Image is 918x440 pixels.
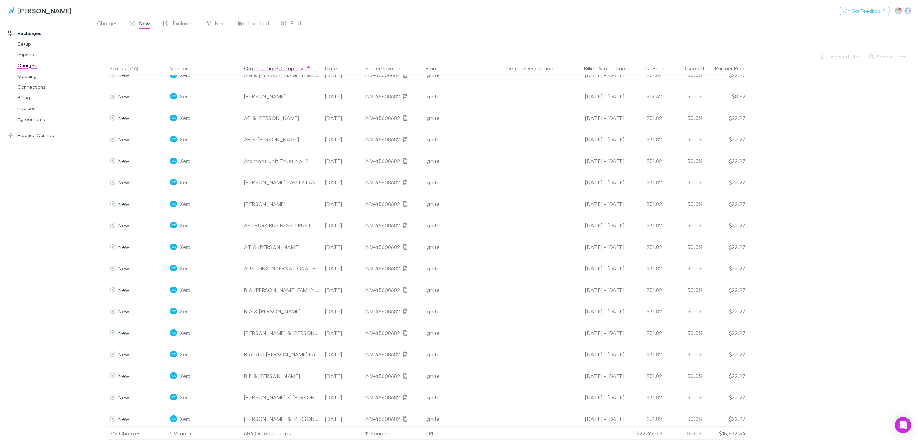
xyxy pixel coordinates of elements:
[180,322,191,344] span: Xero
[170,179,177,186] img: Xero's Logo
[567,279,625,301] div: [DATE] - [DATE]
[1,130,96,141] a: Practice Connect
[1,28,96,39] a: Recharges
[244,258,319,279] div: AUSTLINX INTERNATIONAL PTY LTD
[625,129,665,150] div: $31.82
[118,72,129,78] span: New
[170,61,196,75] button: Vendor
[426,107,501,129] div: Ignite
[665,193,705,215] div: 30.0%
[665,172,705,193] div: 30.0%
[170,308,177,315] img: Xero's Logo
[118,244,129,250] span: New
[322,236,362,258] div: [DATE]
[625,427,665,440] div: $22,416.79
[426,129,501,150] div: Ignite
[705,344,746,365] div: $22.27
[426,150,501,172] div: Ignite
[715,61,754,75] button: Partner Price
[97,20,118,29] span: Charges
[118,158,129,164] span: New
[625,408,665,430] div: $31.82
[426,344,501,365] div: Ignite
[118,201,129,207] span: New
[180,193,191,215] span: Xero
[11,49,96,60] a: Imports
[567,365,625,387] div: [DATE] - [DATE]
[665,408,705,430] div: 30.0%
[567,258,625,279] div: [DATE] - [DATE]
[118,329,129,336] span: New
[705,301,746,322] div: $22.27
[180,107,191,129] span: Xero
[170,201,177,207] img: Xero's Logo
[567,408,625,430] div: [DATE] - [DATE]
[322,258,362,279] div: [DATE]
[244,279,319,301] div: B & [PERSON_NAME] FAMILY TRUST
[167,427,228,440] div: 1 Vendor
[170,158,177,164] img: Xero's Logo
[244,172,319,193] div: [PERSON_NAME] FAMILY LAND TRUST & HRT TELFORD FAMILY LAND TRUST
[625,193,665,215] div: $31.82
[567,150,625,172] div: [DATE] - [DATE]
[705,279,746,301] div: $22.27
[322,387,362,408] div: [DATE]
[567,129,625,150] div: [DATE] - [DATE]
[244,86,319,107] div: [PERSON_NAME]
[118,179,129,185] span: New
[567,172,625,193] div: [DATE] - [DATE]
[365,408,420,430] div: INV-45608682
[426,86,501,107] div: Ignite
[426,193,501,215] div: Ignite
[322,322,362,344] div: [DATE]
[11,71,96,82] a: Mapping
[118,415,129,422] span: New
[625,258,665,279] div: $31.82
[665,301,705,322] div: 30.0%
[365,129,420,150] div: INV-45608682
[118,222,129,228] span: New
[180,86,191,107] span: Xero
[365,365,420,387] div: INV-45608682
[244,193,319,215] div: [PERSON_NAME]
[244,215,319,236] div: ASTBURY BUSINESS TRUST
[665,279,705,301] div: 30.0%
[665,150,705,172] div: 30.0%
[170,351,177,358] img: Xero's Logo
[107,427,167,440] div: 716 Charges
[705,86,746,107] div: $8.62
[506,61,562,75] button: Details/Description
[665,365,705,387] div: 30.0%
[118,115,129,121] span: New
[665,236,705,258] div: 30.0%
[241,427,322,440] div: 686 Organisations
[365,279,420,301] div: INV-45608682
[118,372,129,379] span: New
[365,258,420,279] div: INV-45608682
[180,408,191,430] span: Xero
[705,236,746,258] div: $22.27
[584,61,611,75] button: Billing Start
[665,129,705,150] div: 30.0%
[170,394,177,401] img: Xero's Logo
[180,150,191,172] span: Xero
[180,301,191,322] span: Xero
[244,387,319,408] div: [PERSON_NAME] & [PERSON_NAME]
[683,61,713,75] button: Discount
[426,215,501,236] div: Ignite
[365,172,420,193] div: INV-45608682
[705,408,746,430] div: $22.27
[840,7,890,15] button: Got Feedback?
[365,64,420,86] div: INV-45608682
[215,20,226,29] span: Next
[170,265,177,272] img: Xero's Logo
[170,244,177,250] img: Xero's Logo
[322,408,362,430] div: [DATE]
[426,365,501,387] div: Ignite
[426,236,501,258] div: Ignite
[244,301,319,322] div: B A & [PERSON_NAME]
[643,61,673,75] button: List Price
[705,129,746,150] div: $22.27
[665,86,705,107] div: 30.0%
[322,344,362,365] div: [DATE]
